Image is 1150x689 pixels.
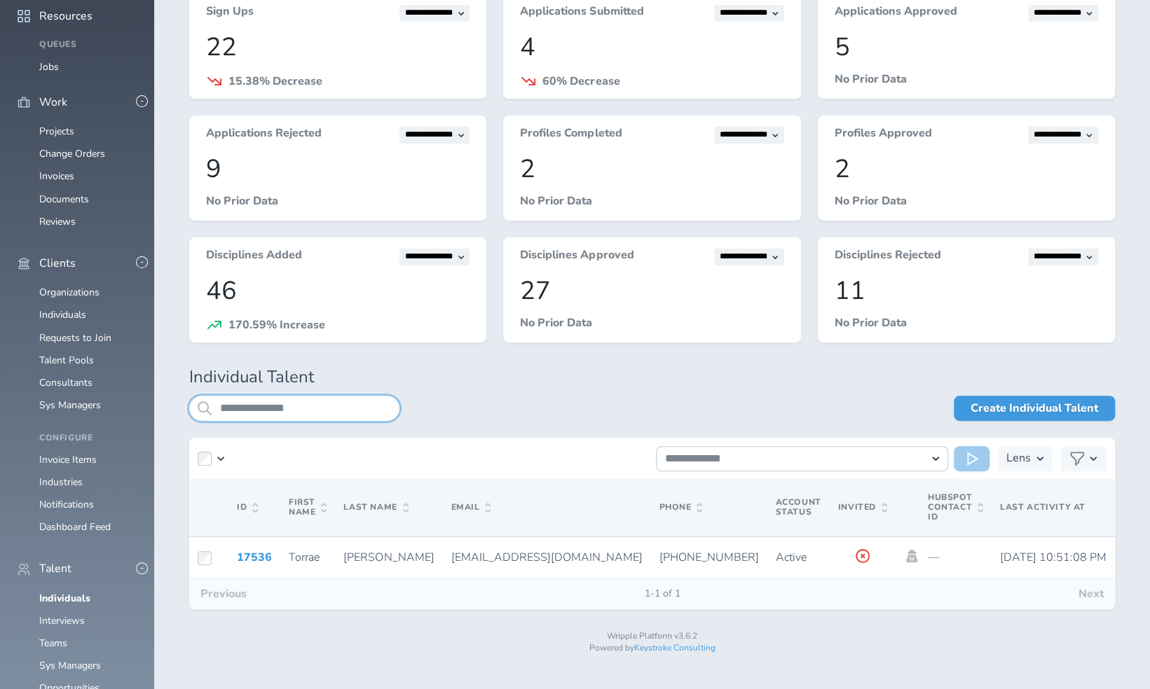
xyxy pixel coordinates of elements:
h3: Lens [1006,446,1031,471]
a: Keystroke Consulting [634,642,716,653]
h3: Disciplines Approved [520,249,634,265]
span: Active [775,550,806,565]
a: Individuals [39,592,90,605]
a: Interviews [39,614,85,627]
p: 2 [520,155,783,183]
span: [EMAIL_ADDRESS][DOMAIN_NAME] [451,550,642,565]
a: Organizations [39,286,100,299]
span: Clients [39,257,76,270]
a: Create Individual Talent [954,396,1115,421]
a: Invoices [39,169,74,183]
p: 11 [835,277,1098,305]
span: [PERSON_NAME] [343,550,434,565]
p: — [928,551,983,564]
span: No Prior Data [520,315,592,330]
h3: Applications Submitted [520,5,643,22]
span: No Prior Data [206,193,278,209]
span: 60% Decrease [542,74,620,89]
a: Sys Managers [39,398,101,412]
button: - [136,256,148,268]
button: Next [1067,579,1115,608]
a: Industries [39,475,83,489]
p: Powered by [189,643,1115,653]
a: Projects [39,125,74,138]
span: 15.38% Decrease [228,74,322,89]
span: No Prior Data [835,71,907,87]
h4: Configure [39,433,137,443]
span: No Prior Data [835,315,907,330]
a: Dashboard Feed [39,520,111,534]
p: 4 [520,33,783,62]
span: Torrae [289,550,320,565]
a: Requests to Join [39,331,111,344]
h3: Profiles Completed [520,127,622,144]
a: Individuals [39,308,86,321]
a: Teams [39,636,67,650]
a: Reviews [39,215,76,228]
span: [DATE] 10:51:08 PM [1000,550,1107,565]
span: Last Name [343,503,408,513]
span: Resources [39,10,93,22]
span: [PHONE_NUMBER] [659,550,758,565]
span: First Name [289,498,327,517]
a: Invoice Items [39,453,97,466]
p: 22 [206,33,470,62]
a: Documents [39,193,89,206]
span: Work [39,96,67,109]
button: - [136,95,148,107]
a: Talent Pools [39,354,94,367]
span: 1-1 of 1 [634,588,692,599]
span: No Prior Data [835,193,907,209]
h3: Disciplines Rejected [835,249,941,265]
h3: Sign Ups [206,5,254,22]
h4: Queues [39,40,137,50]
p: Wripple Platform v3.6.2 [189,632,1115,641]
a: Impersonate [904,550,919,562]
h1: Individual Talent [189,368,1115,387]
button: Run Action [954,446,990,471]
span: Last Activity At [1000,501,1086,513]
a: Change Orders [39,147,105,160]
button: Previous [189,579,258,608]
a: Jobs [39,60,59,74]
span: Hubspot Contact Id [928,493,983,522]
span: 170.59% Increase [228,317,325,333]
a: Notifications [39,498,94,511]
h3: Profiles Approved [835,127,932,144]
span: Email [451,503,491,513]
a: Sys Managers [39,659,101,672]
span: Account Status [775,496,821,517]
p: 9 [206,155,470,183]
a: Consultants [39,376,93,389]
p: 46 [206,277,470,305]
p: 5 [835,33,1098,62]
p: 27 [520,277,783,305]
span: No Prior Data [520,193,592,209]
span: Talent [39,562,71,575]
h3: Applications Approved [835,5,957,22]
span: ID [237,503,258,513]
h3: Disciplines Added [206,249,302,265]
a: 17536 [237,550,272,565]
button: Lens [998,446,1052,471]
span: Invited [838,503,887,513]
button: - [136,562,148,574]
h3: Applications Rejected [206,127,322,144]
span: Phone [659,503,702,513]
p: 2 [835,155,1098,183]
